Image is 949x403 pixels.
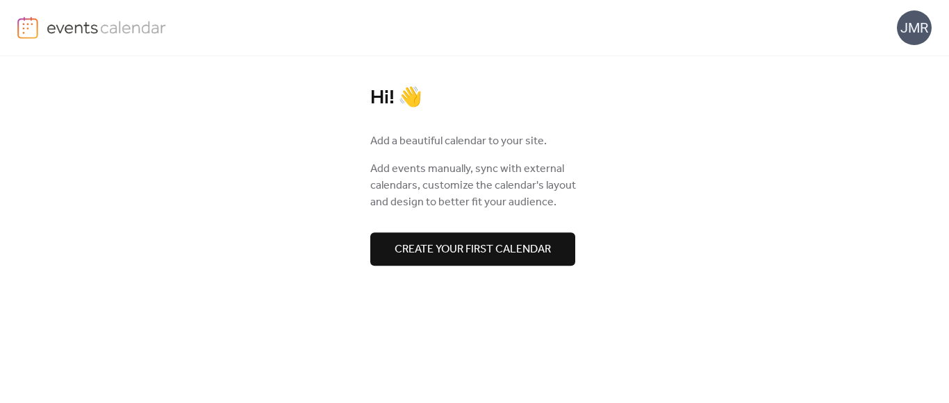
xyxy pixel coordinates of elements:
span: Create your first calendar [395,241,551,258]
span: Add a beautiful calendar to your site. [370,133,547,150]
button: Create your first calendar [370,232,575,266]
span: Add events manually, sync with external calendars, customize the calendar's layout and design to ... [370,161,579,211]
img: logo [17,17,38,39]
div: JMR [897,10,932,45]
div: Hi! 👋 [370,86,579,110]
img: logo-type [47,17,167,37]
